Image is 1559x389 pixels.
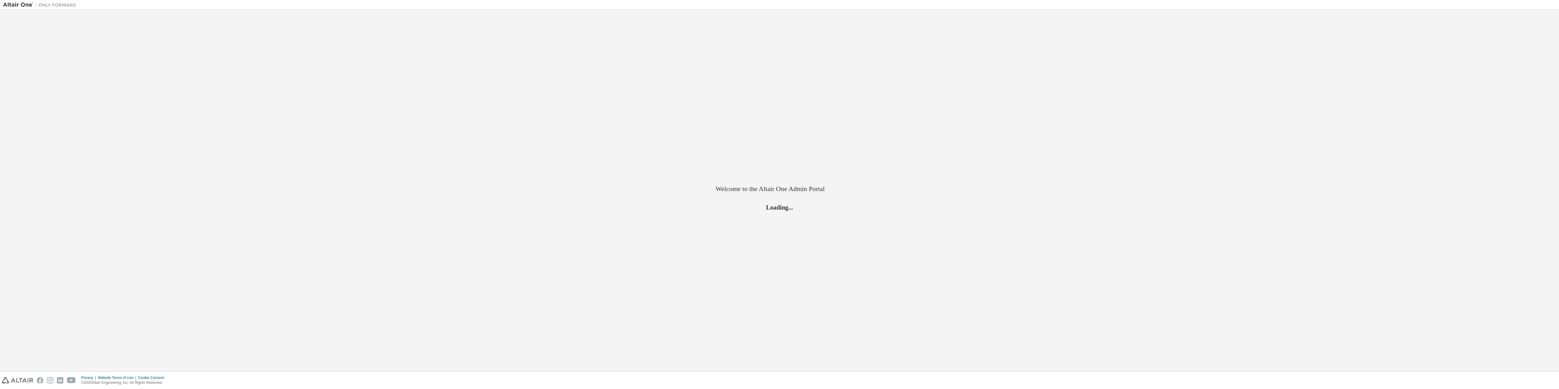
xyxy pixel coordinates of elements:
[81,375,98,380] div: Privacy
[138,375,167,380] div: Cookie Consent
[3,2,79,8] img: Altair One
[57,377,63,384] img: linkedin.svg
[98,375,138,380] div: Website Terms of Use
[716,185,843,193] h2: Welcome to the Altair One Admin Portal
[716,203,843,211] h2: Loading...
[37,377,43,384] img: facebook.svg
[47,377,53,384] img: instagram.svg
[2,377,33,384] img: altair_logo.svg
[81,380,168,385] p: © 2025 Altair Engineering, Inc. All Rights Reserved.
[67,377,76,384] img: youtube.svg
